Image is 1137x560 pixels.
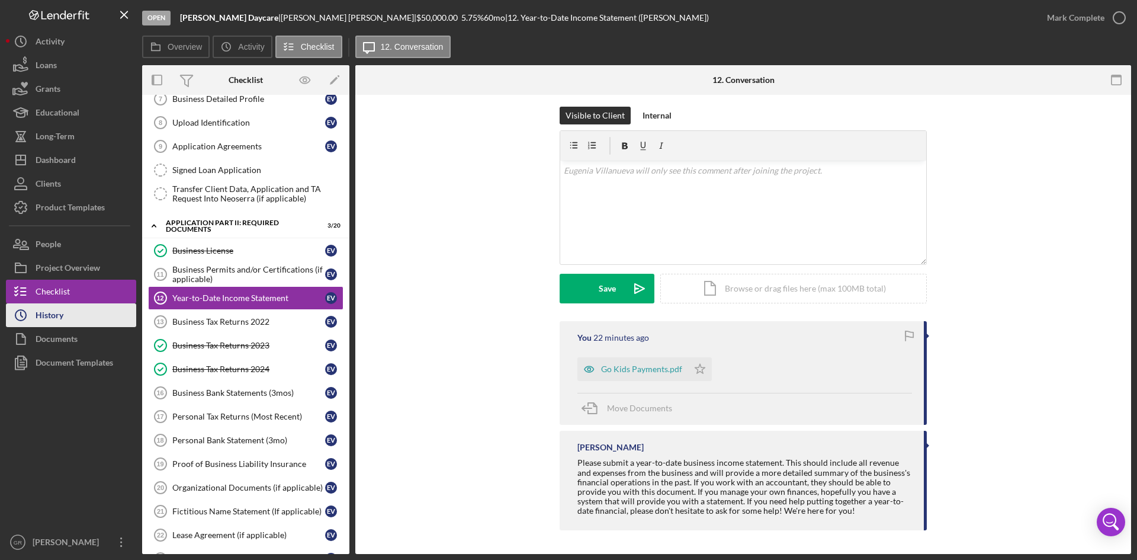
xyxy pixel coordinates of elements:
a: Loans [6,53,136,77]
div: E V [325,316,337,328]
div: Business Tax Returns 2023 [172,341,325,350]
label: Checklist [301,42,335,52]
b: [PERSON_NAME] Daycare [180,12,278,23]
div: Grants [36,77,60,104]
div: E V [325,245,337,257]
button: Activity [6,30,136,53]
a: 17Personal Tax Returns (Most Recent)EV [148,405,343,428]
button: History [6,303,136,327]
div: Business Detailed Profile [172,94,325,104]
div: Loans [36,53,57,80]
button: Project Overview [6,256,136,280]
div: E V [325,268,337,280]
a: 19Proof of Business Liability InsuranceEV [148,452,343,476]
div: Lease Agreement (if applicable) [172,530,325,540]
tspan: 7 [159,95,162,103]
div: [PERSON_NAME] [577,443,644,452]
tspan: 16 [156,389,163,396]
div: E V [325,340,337,351]
div: Mark Complete [1047,6,1104,30]
button: Educational [6,101,136,124]
div: Dashboard [36,148,76,175]
div: Please submit a year-to-date business income statement. This should include all revenue and expen... [577,458,912,516]
a: Long-Term [6,124,136,148]
a: 9Application AgreementsEV [148,135,343,158]
div: E V [325,458,337,470]
tspan: 18 [156,437,163,444]
div: Activity [36,30,65,56]
tspan: 22 [157,532,164,539]
div: [PERSON_NAME] [30,530,107,557]
div: Document Templates [36,351,113,377]
div: E V [325,411,337,423]
div: Project Overview [36,256,100,283]
button: Move Documents [577,393,684,423]
a: 11Business Permits and/or Certifications (if applicable)EV [148,263,343,286]
button: Documents [6,327,136,351]
button: Save [560,274,654,303]
div: E V [325,292,337,304]
div: 60 mo [484,13,505,23]
button: Go Kids Payments.pdf [577,357,712,381]
div: Application Part II: Required Documents [166,219,311,233]
div: Go Kids Payments.pdf [601,364,682,374]
tspan: 9 [159,143,162,150]
div: Product Templates [36,196,105,222]
div: You [577,333,592,343]
a: 7Business Detailed ProfileEV [148,87,343,111]
div: Checklist [36,280,70,306]
button: Product Templates [6,196,136,219]
a: Grants [6,77,136,101]
a: 16Business Bank Statements (3mos)EV [148,381,343,405]
a: 12Year-to-Date Income StatementEV [148,286,343,310]
div: E V [325,434,337,446]
button: Mark Complete [1035,6,1131,30]
tspan: 12 [156,295,163,302]
button: Document Templates [6,351,136,375]
div: Business Tax Returns 2024 [172,364,325,374]
tspan: 8 [159,119,162,126]
a: 20Organizational Documents (if applicable)EV [148,476,343,500]
button: Checklist [6,280,136,303]
div: Documents [36,327,78,354]
label: Activity [238,42,264,52]
div: $50,000.00 [416,13,461,23]
button: Checklist [275,36,342,58]
div: | [180,13,281,23]
div: E V [325,387,337,399]
button: Overview [142,36,210,58]
tspan: 17 [156,413,163,420]
div: Business License [172,246,325,255]
div: 3 / 20 [319,222,341,229]
div: Checklist [229,75,263,85]
div: Open [142,11,171,25]
a: Business Tax Returns 2024EV [148,357,343,381]
div: Long-Term [36,124,75,151]
div: E V [325,363,337,375]
div: E V [325,529,337,541]
a: Transfer Client Data, Application and TA Request Into Neoserra (if applicable) [148,182,343,206]
div: History [36,303,63,330]
a: Signed Loan Application [148,158,343,182]
div: E V [325,482,337,494]
a: 18Personal Bank Statement (3mo)EV [148,428,343,452]
div: Internal [643,107,672,124]
label: Overview [168,42,202,52]
button: Activity [213,36,272,58]
a: Business LicenseEV [148,239,343,263]
div: Clients [36,172,61,199]
a: 8Upload IdentificationEV [148,111,343,135]
div: Business Permits and/or Certifications (if applicable) [172,265,325,284]
div: Application Agreements [172,142,325,151]
div: E V [325,93,337,105]
div: Signed Loan Application [172,165,343,175]
button: Clients [6,172,136,196]
tspan: 20 [157,484,164,491]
